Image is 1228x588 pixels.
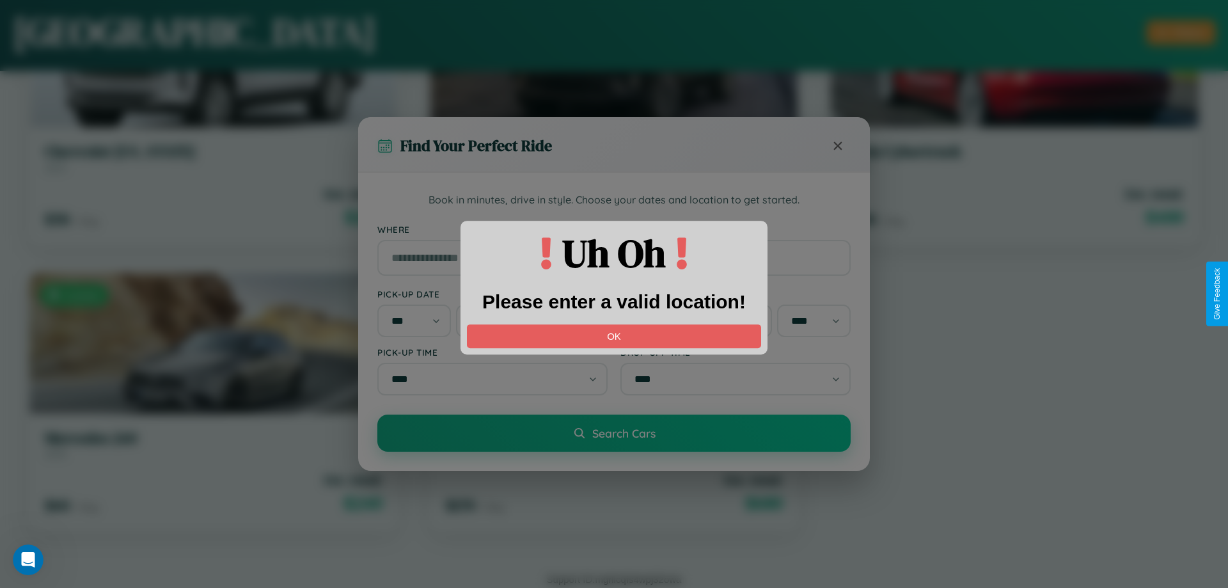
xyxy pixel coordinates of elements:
[377,289,608,299] label: Pick-up Date
[400,135,552,156] h3: Find Your Perfect Ride
[592,426,656,440] span: Search Cars
[377,224,851,235] label: Where
[620,347,851,358] label: Drop-off Time
[377,347,608,358] label: Pick-up Time
[620,289,851,299] label: Drop-off Date
[377,192,851,209] p: Book in minutes, drive in style. Choose your dates and location to get started.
